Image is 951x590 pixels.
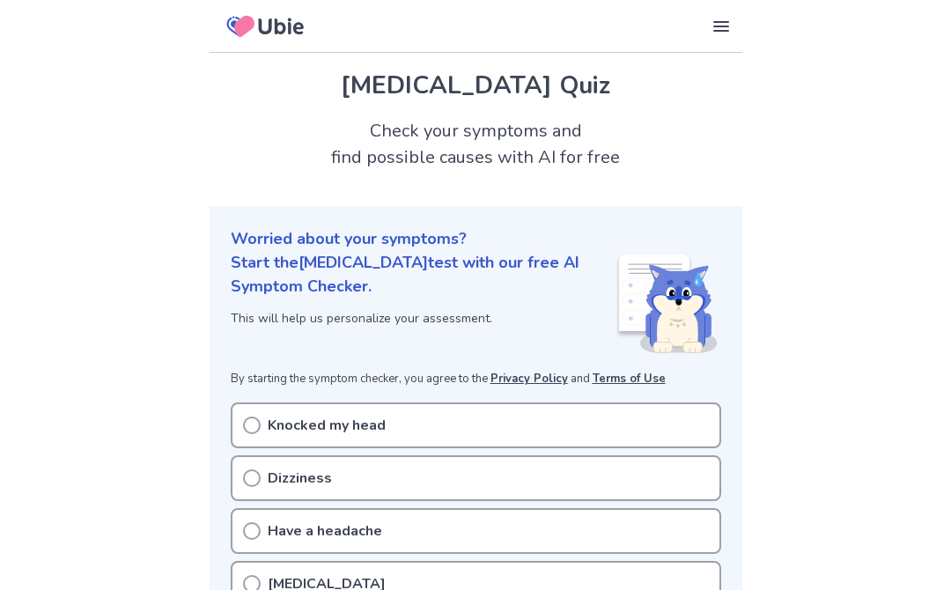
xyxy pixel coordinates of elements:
img: Shiba [616,254,718,353]
p: Start the [MEDICAL_DATA] test with our free AI Symptom Checker. [231,251,616,299]
h1: [MEDICAL_DATA] Quiz [231,67,721,104]
a: Terms of Use [593,371,666,387]
p: Knocked my head [268,415,386,436]
p: Have a headache [268,520,382,542]
p: This will help us personalize your assessment. [231,309,616,328]
h2: Check your symptoms and find possible causes with AI for free [210,118,742,171]
a: Privacy Policy [490,371,568,387]
p: Dizziness [268,468,332,489]
p: By starting the symptom checker, you agree to the and [231,371,721,388]
p: Worried about your symptoms? [231,227,721,251]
